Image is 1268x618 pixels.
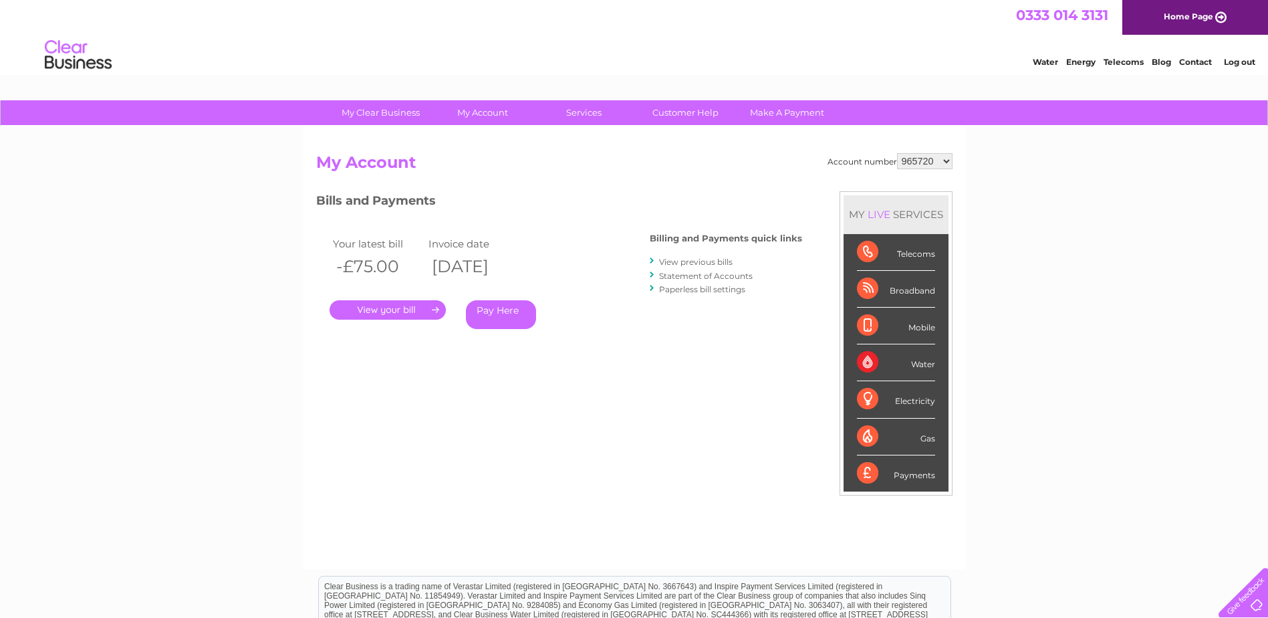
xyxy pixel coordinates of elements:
[330,253,426,280] th: -£75.00
[330,300,446,320] a: .
[857,271,935,308] div: Broadband
[630,100,741,125] a: Customer Help
[857,381,935,418] div: Electricity
[529,100,639,125] a: Services
[427,100,537,125] a: My Account
[857,234,935,271] div: Telecoms
[326,100,436,125] a: My Clear Business
[425,235,521,253] td: Invoice date
[857,344,935,381] div: Water
[1033,57,1058,67] a: Water
[1224,57,1255,67] a: Log out
[732,100,842,125] a: Make A Payment
[1179,57,1212,67] a: Contact
[1104,57,1144,67] a: Telecoms
[659,257,733,267] a: View previous bills
[1016,7,1108,23] a: 0333 014 3131
[844,195,948,233] div: MY SERVICES
[659,271,753,281] a: Statement of Accounts
[1066,57,1096,67] a: Energy
[857,455,935,492] div: Payments
[425,253,521,280] th: [DATE]
[828,153,953,169] div: Account number
[466,300,536,329] a: Pay Here
[857,308,935,344] div: Mobile
[857,419,935,455] div: Gas
[650,233,802,243] h4: Billing and Payments quick links
[316,191,802,215] h3: Bills and Payments
[316,153,953,179] h2: My Account
[865,208,893,221] div: LIVE
[659,284,745,294] a: Paperless bill settings
[44,35,112,76] img: logo.png
[1152,57,1171,67] a: Blog
[330,235,426,253] td: Your latest bill
[319,7,950,65] div: Clear Business is a trading name of Verastar Limited (registered in [GEOGRAPHIC_DATA] No. 3667643...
